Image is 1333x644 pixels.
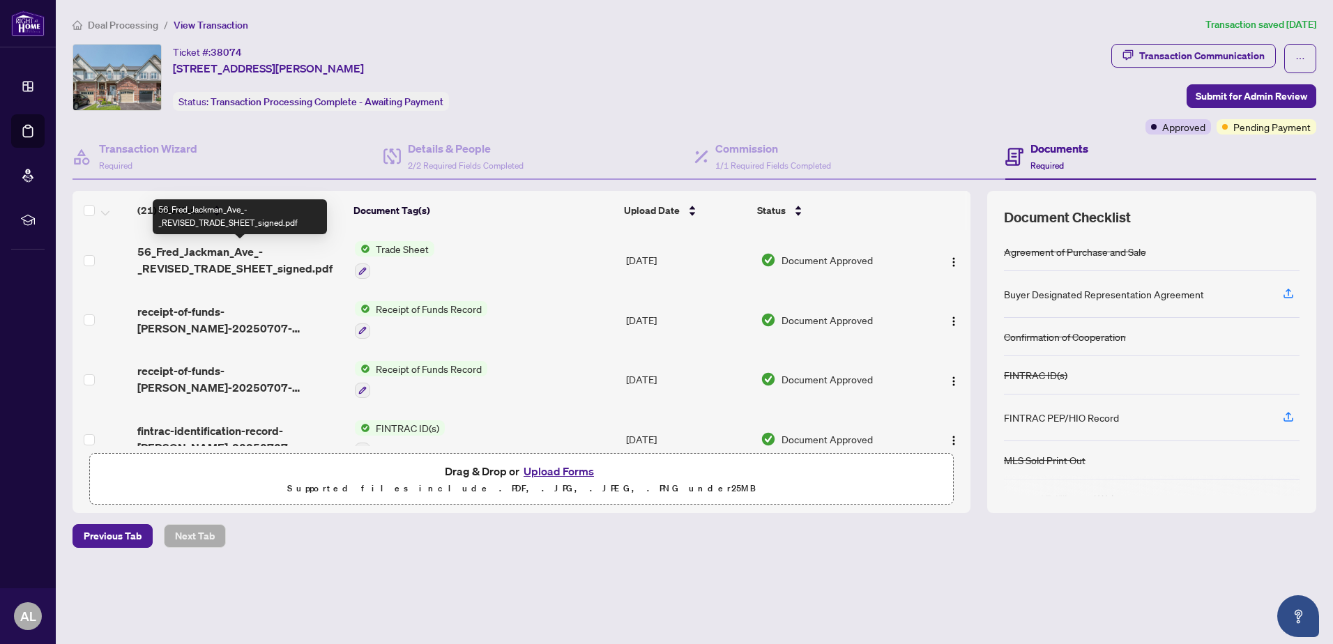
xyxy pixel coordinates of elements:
span: Required [1030,160,1064,171]
h4: Documents [1030,140,1088,157]
span: fintrac-identification-record-[PERSON_NAME]-20250707-122629.pdf [137,422,344,456]
span: Receipt of Funds Record [370,301,487,316]
span: Upload Date [624,203,680,218]
img: Status Icon [355,361,370,376]
span: home [73,20,82,30]
td: [DATE] [620,409,755,469]
span: Trade Sheet [370,241,434,256]
span: Required [99,160,132,171]
button: Submit for Admin Review [1187,84,1316,108]
button: Status IconReceipt of Funds Record [355,301,487,339]
p: Supported files include .PDF, .JPG, .JPEG, .PNG under 25 MB [98,480,945,497]
button: Logo [943,249,965,271]
th: Document Tag(s) [348,191,618,230]
span: (21) File Name [137,203,204,218]
span: Previous Tab [84,525,142,547]
article: Transaction saved [DATE] [1205,17,1316,33]
div: Confirmation of Cooperation [1004,329,1126,344]
div: MLS Sold Print Out [1004,452,1086,468]
span: Drag & Drop orUpload FormsSupported files include .PDF, .JPG, .JPEG, .PNG under25MB [90,454,953,505]
span: Drag & Drop or [445,462,598,480]
span: Status [757,203,786,218]
img: logo [11,10,45,36]
img: Status Icon [355,420,370,436]
span: receipt-of-funds-[PERSON_NAME]-20250707-122602.pdf [137,303,344,337]
button: Logo [943,309,965,331]
span: 1/1 Required Fields Completed [715,160,831,171]
span: AL [20,606,36,626]
img: IMG-E12194461_1.jpg [73,45,161,110]
button: Logo [943,428,965,450]
img: Document Status [761,371,776,387]
img: Document Status [761,252,776,268]
span: [STREET_ADDRESS][PERSON_NAME] [173,60,364,77]
h4: Details & People [408,140,524,157]
th: Upload Date [618,191,752,230]
div: Transaction Communication [1139,45,1265,67]
div: Buyer Designated Representation Agreement [1004,286,1204,302]
h4: Transaction Wizard [99,140,197,157]
span: receipt-of-funds-[PERSON_NAME]-20250707-122620.pdf [137,362,344,396]
button: Status IconReceipt of Funds Record [355,361,487,399]
span: Submit for Admin Review [1196,85,1307,107]
span: Document Approved [782,371,873,387]
td: [DATE] [620,350,755,410]
td: [DATE] [620,230,755,290]
h4: Commission [715,140,831,157]
span: 56_Fred_Jackman_Ave_-_REVISED_TRADE_SHEET_signed.pdf [137,243,344,277]
li: / [164,17,168,33]
span: Document Checklist [1004,208,1131,227]
button: Upload Forms [519,462,598,480]
span: Transaction Processing Complete - Awaiting Payment [211,95,443,108]
button: Logo [943,368,965,390]
button: Previous Tab [73,524,153,548]
span: ellipsis [1295,54,1305,63]
img: Logo [948,316,959,327]
span: 38074 [211,46,242,59]
span: FINTRAC ID(s) [370,420,445,436]
img: Document Status [761,312,776,328]
img: Status Icon [355,301,370,316]
div: Status: [173,92,449,111]
span: 2/2 Required Fields Completed [408,160,524,171]
span: Approved [1162,119,1205,135]
img: Document Status [761,431,776,447]
span: Receipt of Funds Record [370,361,487,376]
div: FINTRAC ID(s) [1004,367,1067,383]
span: View Transaction [174,19,248,31]
button: Transaction Communication [1111,44,1276,68]
img: Logo [948,435,959,446]
img: Status Icon [355,241,370,256]
span: Document Approved [782,312,873,328]
th: Status [752,191,919,230]
td: [DATE] [620,290,755,350]
div: 56_Fred_Jackman_Ave_-_REVISED_TRADE_SHEET_signed.pdf [153,199,327,234]
span: Document Approved [782,431,873,447]
button: Status IconFINTRAC ID(s) [355,420,445,458]
span: Pending Payment [1233,119,1311,135]
img: Logo [948,256,959,268]
button: Open asap [1277,595,1319,637]
span: Deal Processing [88,19,158,31]
div: FINTRAC PEP/HIO Record [1004,410,1119,425]
button: Next Tab [164,524,226,548]
div: Ticket #: [173,44,242,60]
div: Agreement of Purchase and Sale [1004,244,1146,259]
button: Status IconTrade Sheet [355,241,434,279]
span: Document Approved [782,252,873,268]
th: (21) File Name [132,191,348,230]
img: Logo [948,376,959,387]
